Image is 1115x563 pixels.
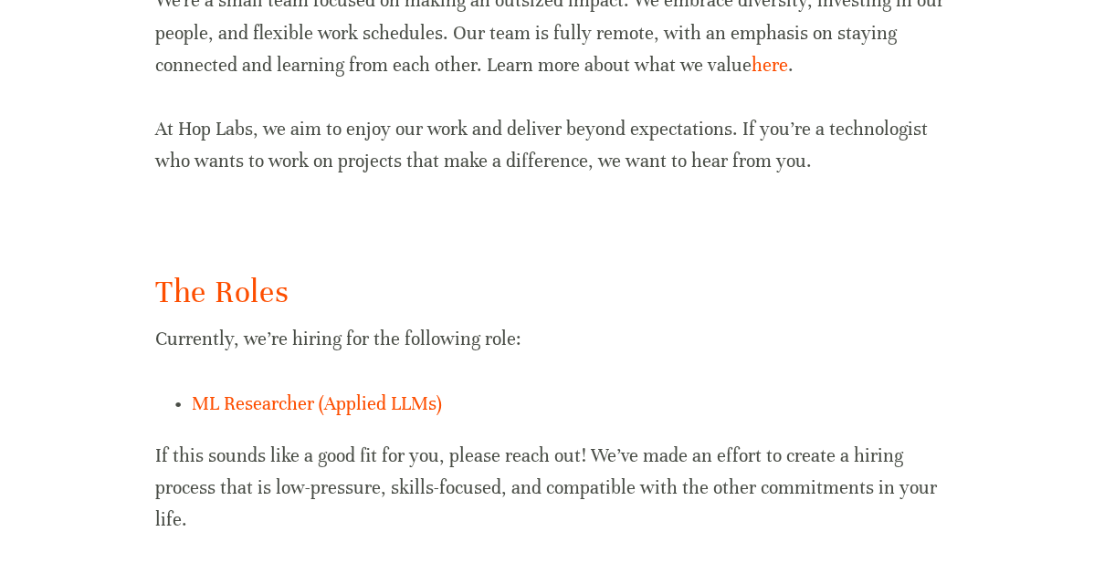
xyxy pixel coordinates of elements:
p: If this sounds like a good fit for you, please reach out! We’ve made an effort to create a hiring... [155,440,960,537]
p: Currently, we’re hiring for the following role: [155,323,960,355]
a: ML Researcher (Applied LLMs) [192,392,442,415]
p: At Hop Labs, we aim to enjoy our work and deliver beyond expectations. If you’re a technologist w... [155,113,960,177]
a: here [752,54,788,77]
h2: The Roles [155,271,960,314]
